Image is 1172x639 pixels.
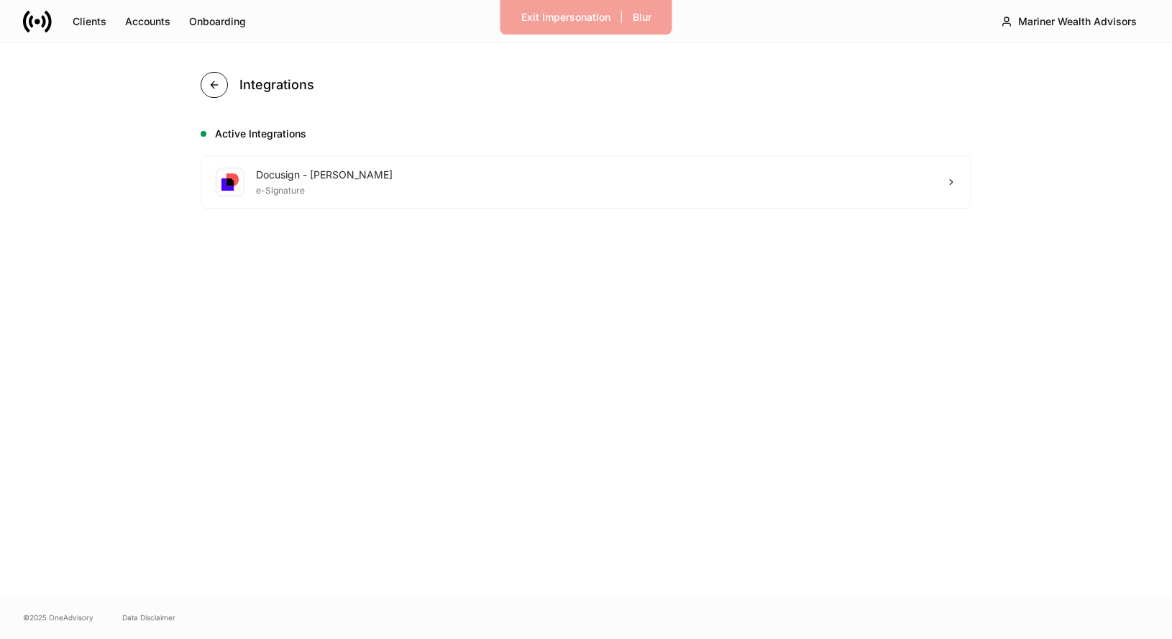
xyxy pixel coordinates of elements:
[73,17,106,27] div: Clients
[116,10,180,33] button: Accounts
[63,10,116,33] button: Clients
[125,17,170,27] div: Accounts
[512,6,620,29] button: Exit Impersonation
[633,12,651,22] div: Blur
[122,612,175,623] a: Data Disclaimer
[215,127,971,141] h5: Active Integrations
[23,612,93,623] span: © 2025 OneAdvisory
[623,6,661,29] button: Blur
[239,76,314,94] h4: Integrations
[256,168,393,182] div: Docusign - [PERSON_NAME]
[1018,17,1137,27] div: Mariner Wealth Advisors
[521,12,610,22] div: Exit Impersonation
[189,17,246,27] div: Onboarding
[180,10,255,33] button: Onboarding
[989,9,1149,35] button: Mariner Wealth Advisors
[256,182,393,196] div: e-Signature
